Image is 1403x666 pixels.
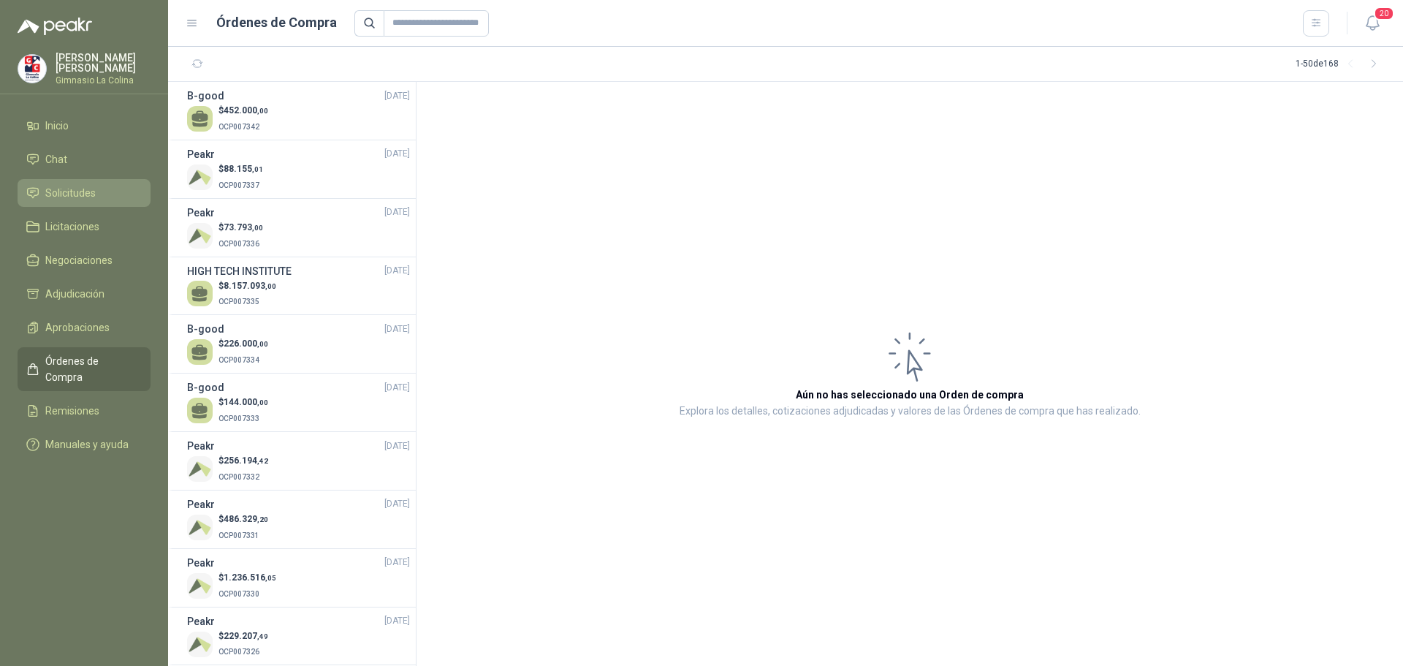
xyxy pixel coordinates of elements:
a: Inicio [18,112,151,140]
a: Aprobaciones [18,314,151,341]
span: [DATE] [384,556,410,569]
h3: Aún no has seleccionado una Orden de compra [796,387,1024,403]
span: 20 [1374,7,1394,20]
span: ,00 [252,224,263,232]
span: [DATE] [384,439,410,453]
a: Chat [18,145,151,173]
span: OCP007336 [218,240,259,248]
span: OCP007330 [218,590,259,598]
p: $ [218,221,263,235]
span: 452.000 [224,105,268,116]
p: Explora los detalles, cotizaciones adjudicadas y valores de las Órdenes de compra que has realizado. [680,403,1141,420]
a: Peakr[DATE] Company Logo$256.194,42OCP007332 [187,438,410,484]
span: ,20 [257,515,268,523]
p: $ [218,337,268,351]
span: 229.207 [224,631,268,641]
img: Company Logo [18,55,46,83]
span: Manuales y ayuda [45,436,129,453]
a: Peakr[DATE] Company Logo$486.329,20OCP007331 [187,496,410,542]
a: Peakr[DATE] Company Logo$88.155,01OCP007337 [187,146,410,192]
span: OCP007332 [218,473,259,481]
span: OCP007333 [218,415,259,423]
img: Company Logo [187,573,213,599]
span: Licitaciones [45,219,99,235]
a: Peakr[DATE] Company Logo$73.793,00OCP007336 [187,205,410,251]
span: [DATE] [384,89,410,103]
span: [DATE] [384,147,410,161]
p: $ [218,279,276,293]
a: Remisiones [18,397,151,425]
img: Company Logo [187,632,213,657]
p: [PERSON_NAME] [PERSON_NAME] [56,53,151,73]
h3: B-good [187,321,224,337]
p: $ [218,104,268,118]
div: 1 - 50 de 168 [1296,53,1385,76]
img: Company Logo [187,456,213,482]
p: $ [218,454,268,468]
p: Gimnasio La Colina [56,76,151,85]
span: 256.194 [224,455,268,466]
span: ,49 [257,632,268,640]
a: Peakr[DATE] Company Logo$1.236.516,05OCP007330 [187,555,410,601]
h1: Órdenes de Compra [216,12,337,33]
p: $ [218,629,268,643]
p: $ [218,512,268,526]
span: [DATE] [384,264,410,278]
h3: Peakr [187,438,215,454]
a: B-good[DATE] $226.000,00OCP007334 [187,321,410,367]
span: ,05 [265,574,276,582]
span: OCP007331 [218,531,259,540]
span: [DATE] [384,381,410,395]
a: Negociaciones [18,246,151,274]
span: [DATE] [384,497,410,511]
span: OCP007342 [218,123,259,131]
a: Manuales y ayuda [18,431,151,458]
span: Inicio [45,118,69,134]
h3: Peakr [187,205,215,221]
a: Adjudicación [18,280,151,308]
span: ,01 [252,165,263,173]
span: Adjudicación [45,286,104,302]
span: Negociaciones [45,252,113,268]
span: OCP007335 [218,298,259,306]
h3: Peakr [187,555,215,571]
a: B-good[DATE] $452.000,00OCP007342 [187,88,410,134]
p: $ [218,162,263,176]
h3: Peakr [187,146,215,162]
a: Licitaciones [18,213,151,241]
span: Aprobaciones [45,319,110,336]
img: Logo peakr [18,18,92,35]
span: OCP007337 [218,181,259,189]
span: [DATE] [384,205,410,219]
h3: Peakr [187,496,215,512]
h3: Peakr [187,613,215,629]
img: Company Logo [187,223,213,249]
span: ,00 [265,282,276,290]
a: Órdenes de Compra [18,347,151,391]
p: $ [218,396,268,409]
a: Peakr[DATE] Company Logo$229.207,49OCP007326 [187,613,410,659]
span: ,00 [257,340,268,348]
h3: HIGH TECH INSTITUTE [187,263,292,279]
span: Remisiones [45,403,99,419]
span: 88.155 [224,164,263,174]
a: Solicitudes [18,179,151,207]
span: Solicitudes [45,185,96,201]
span: OCP007334 [218,356,259,364]
span: ,00 [257,398,268,406]
h3: B-good [187,379,224,396]
span: Chat [45,151,67,167]
span: 73.793 [224,222,263,232]
img: Company Logo [187,515,213,540]
a: B-good[DATE] $144.000,00OCP007333 [187,379,410,425]
span: Órdenes de Compra [45,353,137,385]
span: 144.000 [224,397,268,407]
button: 20 [1359,10,1385,37]
span: [DATE] [384,614,410,628]
h3: B-good [187,88,224,104]
img: Company Logo [187,164,213,190]
span: ,42 [257,457,268,465]
p: $ [218,571,276,585]
span: 8.157.093 [224,281,276,291]
a: HIGH TECH INSTITUTE[DATE] $8.157.093,00OCP007335 [187,263,410,309]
